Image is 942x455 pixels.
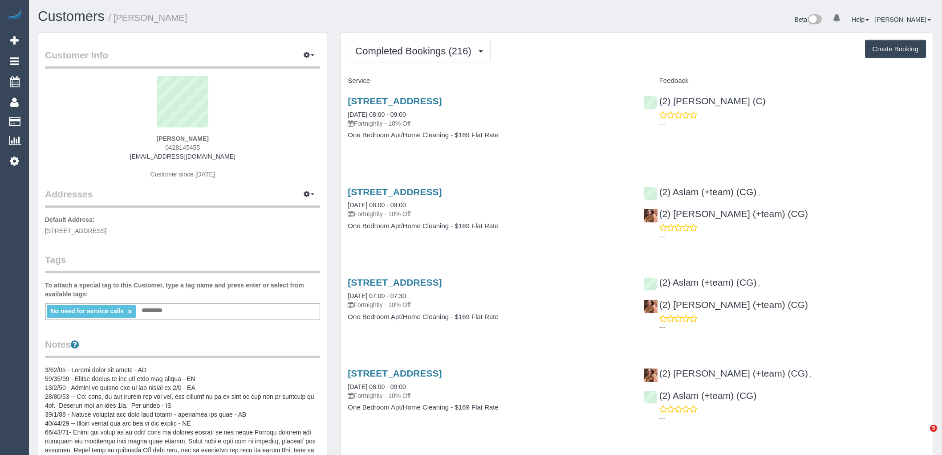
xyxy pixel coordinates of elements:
a: [DATE] 08:00 - 09:00 [348,383,406,390]
img: Automaid Logo [5,9,23,21]
iframe: Intercom live chat [912,425,933,446]
p: Fortnightly - 10% Off [348,209,630,218]
span: 0428145455 [165,144,200,151]
a: [DATE] 08:00 - 09:00 [348,111,406,118]
img: New interface [807,14,822,26]
a: [DATE] 08:00 - 09:00 [348,201,406,209]
legend: Notes [45,338,320,358]
a: [STREET_ADDRESS] [348,187,442,197]
span: , [810,371,812,378]
h4: One Bedroom Apt/Home Cleaning - $169 Flat Rate [348,404,630,411]
a: × [128,308,132,316]
img: (2) Maria (+team) (CG) [644,300,658,313]
a: Beta [795,16,822,23]
p: Fortnightly - 10% Off [348,391,630,400]
a: [STREET_ADDRESS] [348,277,442,287]
a: (2) [PERSON_NAME] (+team) (CG) [644,368,808,378]
p: --- [659,414,926,422]
a: [PERSON_NAME] [875,16,931,23]
h4: One Bedroom Apt/Home Cleaning - $169 Flat Rate [348,313,630,321]
label: Default Address: [45,215,95,224]
a: (2) Aslam (+team) (CG) [644,390,757,401]
span: 5 [930,425,937,432]
img: (2) Maria (+team) (CG) [644,369,658,382]
p: Fortnightly - 10% Off [348,119,630,128]
a: (2) [PERSON_NAME] (+team) (CG) [644,299,808,310]
a: Customers [38,8,105,24]
a: Help [852,16,869,23]
a: (2) [PERSON_NAME] (C) [644,96,766,106]
img: (2) Maria (+team) (CG) [644,209,658,222]
legend: Customer Info [45,49,320,69]
h4: Feedback [644,77,926,85]
h4: One Bedroom Apt/Home Cleaning - $169 Flat Rate [348,131,630,139]
h4: Service [348,77,630,85]
a: [STREET_ADDRESS] [348,96,442,106]
span: , [758,280,760,287]
span: , [758,189,760,197]
label: To attach a special tag to this Customer, type a tag name and press enter or select from availabl... [45,281,320,299]
p: --- [659,232,926,241]
a: [STREET_ADDRESS] [348,368,442,378]
a: [DATE] 07:00 - 07:30 [348,292,406,299]
p: Fortnightly - 10% Off [348,300,630,309]
span: Completed Bookings (216) [355,45,475,57]
a: (2) [PERSON_NAME] (+team) (CG) [644,209,808,219]
span: Customer since [DATE] [150,171,215,178]
h4: One Bedroom Apt/Home Cleaning - $169 Flat Rate [348,222,630,230]
a: [EMAIL_ADDRESS][DOMAIN_NAME] [130,153,235,160]
small: / [PERSON_NAME] [109,13,187,23]
p: --- [659,119,926,128]
p: --- [659,323,926,332]
legend: Tags [45,253,320,273]
button: Create Booking [865,40,926,58]
a: (2) Aslam (+team) (CG) [644,277,757,287]
a: (2) Aslam (+team) (CG) [644,187,757,197]
span: [STREET_ADDRESS] [45,227,106,234]
strong: [PERSON_NAME] [156,135,208,142]
button: Completed Bookings (216) [348,40,491,62]
span: No need for service calls [50,307,124,315]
